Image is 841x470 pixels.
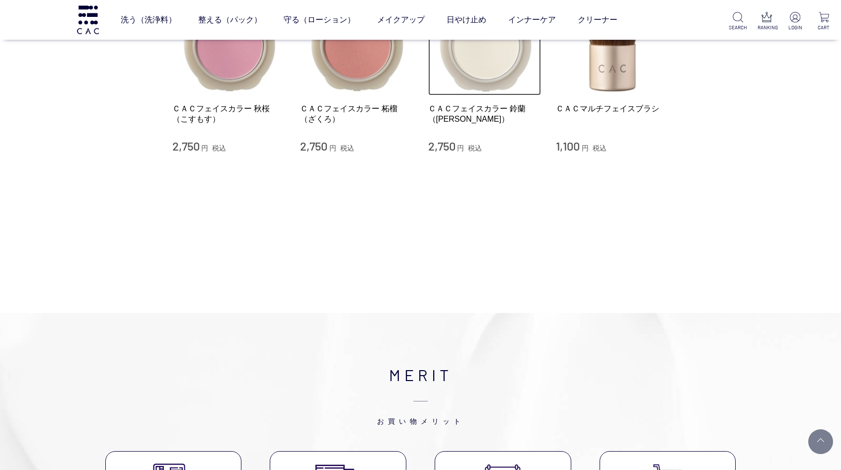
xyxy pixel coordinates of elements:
a: ＣＡＣフェイスカラー 秋桜（こすもす） [172,103,286,125]
a: メイクアップ [377,6,425,34]
span: 税込 [212,144,226,152]
a: クリーナー [578,6,617,34]
a: 整える（パック） [198,6,262,34]
a: 日やけ止め [447,6,486,34]
span: 税込 [340,144,354,152]
p: RANKING [758,24,776,31]
a: CART [815,12,833,31]
a: LOGIN [786,12,804,31]
a: ＣＡＣフェイスカラー 鈴蘭（[PERSON_NAME]） [428,103,541,125]
span: 2,750 [172,139,200,153]
img: logo [76,5,100,34]
a: 守る（ローション） [284,6,355,34]
p: LOGIN [786,24,804,31]
span: お買い物メリット [105,387,736,426]
span: 2,750 [300,139,327,153]
span: 円 [329,144,336,152]
span: 1,100 [556,139,580,153]
span: 税込 [593,144,607,152]
span: 2,750 [428,139,456,153]
span: 円 [582,144,589,152]
span: 円 [201,144,208,152]
a: インナーケア [508,6,556,34]
a: ＣＡＣフェイスカラー 柘榴（ざくろ） [300,103,413,125]
a: SEARCH [729,12,747,31]
p: CART [815,24,833,31]
h2: MERIT [105,363,736,426]
span: 税込 [468,144,482,152]
span: 円 [457,144,464,152]
a: RANKING [758,12,776,31]
a: 洗う（洗浄料） [121,6,176,34]
a: ＣＡＣマルチフェイスブラシ [556,103,669,114]
p: SEARCH [729,24,747,31]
